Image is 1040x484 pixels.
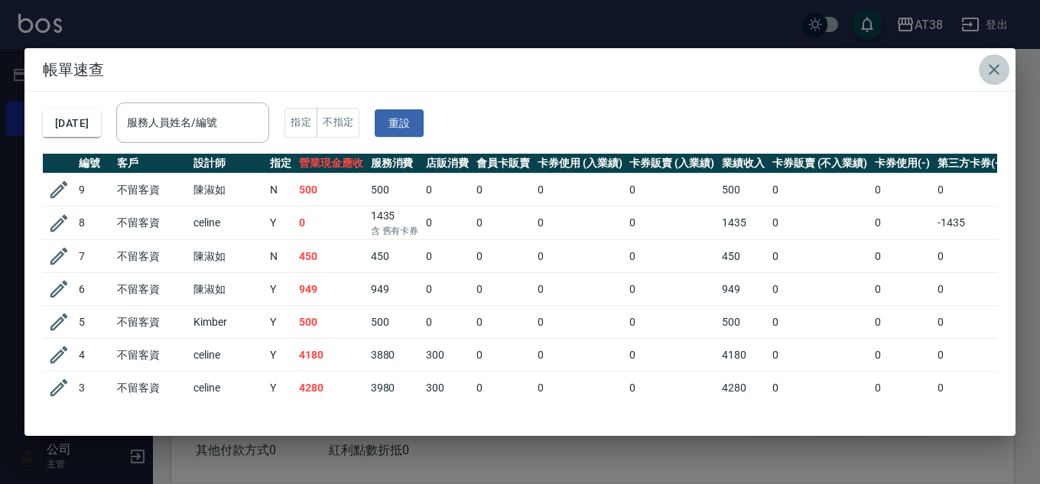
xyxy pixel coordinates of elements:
[718,306,769,339] td: 500
[367,154,423,174] th: 服務消費
[769,240,871,273] td: 0
[718,154,769,174] th: 業績收入
[75,306,113,339] td: 5
[473,273,534,306] td: 0
[769,372,871,404] td: 0
[769,174,871,206] td: 0
[295,372,367,404] td: 4280
[871,339,934,372] td: 0
[934,154,1007,174] th: 第三方卡券(-)
[75,174,113,206] td: 9
[718,273,769,306] td: 949
[534,154,626,174] th: 卡券使用 (入業績)
[934,273,1007,306] td: 0
[769,339,871,372] td: 0
[43,109,101,138] button: [DATE]
[422,174,473,206] td: 0
[934,372,1007,404] td: 0
[473,339,534,372] td: 0
[367,240,423,273] td: 450
[934,206,1007,240] td: -1435
[266,154,295,174] th: 指定
[534,240,626,273] td: 0
[190,372,266,404] td: celine
[473,372,534,404] td: 0
[626,154,718,174] th: 卡券販賣 (入業績)
[422,154,473,174] th: 店販消費
[295,154,367,174] th: 營業現金應收
[534,306,626,339] td: 0
[367,372,423,404] td: 3980
[367,273,423,306] td: 949
[422,240,473,273] td: 0
[422,339,473,372] td: 300
[871,174,934,206] td: 0
[534,273,626,306] td: 0
[113,306,190,339] td: 不留客資
[113,174,190,206] td: 不留客資
[75,240,113,273] td: 7
[266,306,295,339] td: Y
[75,154,113,174] th: 編號
[295,206,367,240] td: 0
[295,339,367,372] td: 4180
[190,240,266,273] td: 陳淑如
[718,174,769,206] td: 500
[934,174,1007,206] td: 0
[190,154,266,174] th: 設計師
[266,372,295,404] td: Y
[626,240,718,273] td: 0
[75,206,113,240] td: 8
[113,339,190,372] td: 不留客資
[769,306,871,339] td: 0
[473,240,534,273] td: 0
[295,306,367,339] td: 500
[113,273,190,306] td: 不留客資
[626,206,718,240] td: 0
[266,273,295,306] td: Y
[284,108,317,138] button: 指定
[266,240,295,273] td: N
[769,206,871,240] td: 0
[534,339,626,372] td: 0
[871,372,934,404] td: 0
[934,306,1007,339] td: 0
[375,109,424,138] button: 重設
[113,154,190,174] th: 客戶
[871,240,934,273] td: 0
[422,306,473,339] td: 0
[422,372,473,404] td: 300
[871,273,934,306] td: 0
[934,240,1007,273] td: 0
[190,206,266,240] td: celine
[473,306,534,339] td: 0
[534,174,626,206] td: 0
[295,174,367,206] td: 500
[295,273,367,306] td: 949
[190,273,266,306] td: 陳淑如
[473,174,534,206] td: 0
[190,339,266,372] td: celine
[534,372,626,404] td: 0
[266,174,295,206] td: N
[473,154,534,174] th: 會員卡販賣
[626,174,718,206] td: 0
[422,206,473,240] td: 0
[371,224,419,238] p: 含 舊有卡券
[24,48,1016,91] h2: 帳單速查
[75,372,113,404] td: 3
[718,339,769,372] td: 4180
[718,240,769,273] td: 450
[718,372,769,404] td: 4280
[367,306,423,339] td: 500
[367,206,423,240] td: 1435
[266,206,295,240] td: Y
[769,273,871,306] td: 0
[75,339,113,372] td: 4
[190,174,266,206] td: 陳淑如
[266,339,295,372] td: Y
[113,372,190,404] td: 不留客資
[113,240,190,273] td: 不留客資
[473,206,534,240] td: 0
[718,206,769,240] td: 1435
